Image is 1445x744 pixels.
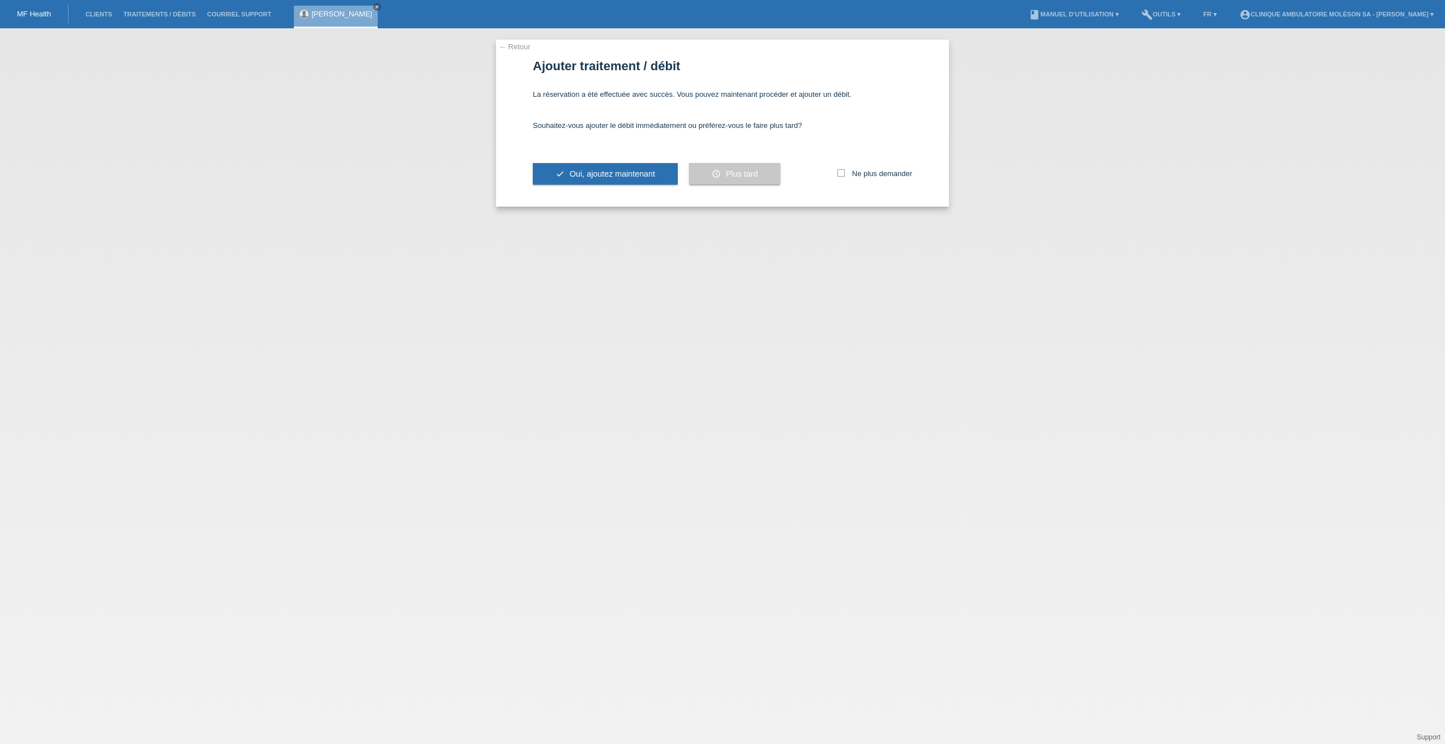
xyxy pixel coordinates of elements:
i: account_circle [1239,9,1251,20]
a: MF Health [17,10,51,18]
label: Ne plus demander [837,169,912,178]
a: [PERSON_NAME] [311,10,372,18]
a: FR ▾ [1198,11,1222,18]
a: ← Retour [499,42,531,51]
h1: Ajouter traitement / débit [533,59,912,73]
div: Souhaitez-vous ajouter le débit immédiatement ou préférez-vous le faire plus tard? [533,110,912,141]
button: check Oui, ajoutez maintenant [533,163,678,185]
i: close [374,4,380,10]
a: Support [1417,733,1440,741]
button: schedule Plus tard [689,163,780,185]
span: Oui, ajoutez maintenant [570,169,655,178]
i: book [1029,9,1040,20]
a: close [373,3,381,11]
a: account_circleClinique ambulatoire Moléson SA - [PERSON_NAME] ▾ [1234,11,1439,18]
div: La réservation a été effectuée avec succès. Vous pouvez maintenant procéder et ajouter un débit. [533,79,912,110]
i: build [1142,9,1153,20]
a: buildOutils ▾ [1136,11,1186,18]
a: Traitements / débits [118,11,202,18]
span: Plus tard [726,169,758,178]
i: schedule [712,169,721,178]
a: Courriel Support [202,11,277,18]
a: bookManuel d’utilisation ▾ [1023,11,1124,18]
a: Clients [80,11,118,18]
i: check [555,169,565,178]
